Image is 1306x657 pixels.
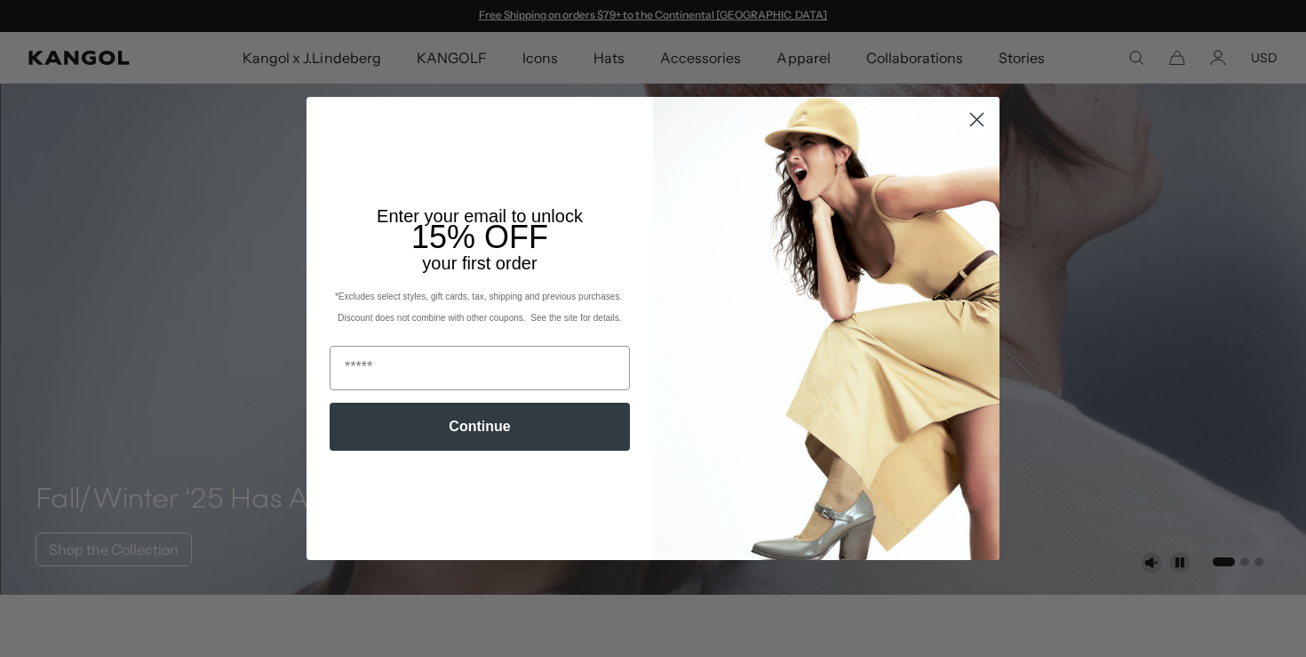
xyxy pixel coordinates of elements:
[422,253,537,273] span: your first order
[961,104,992,135] button: Close dialog
[330,346,630,390] input: Email
[377,206,583,226] span: Enter your email to unlock
[335,292,625,323] span: *Excludes select styles, gift cards, tax, shipping and previous purchases. Discount does not comb...
[330,403,630,451] button: Continue
[411,219,548,255] span: 15% OFF
[653,97,999,559] img: 93be19ad-e773-4382-80b9-c9d740c9197f.jpeg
